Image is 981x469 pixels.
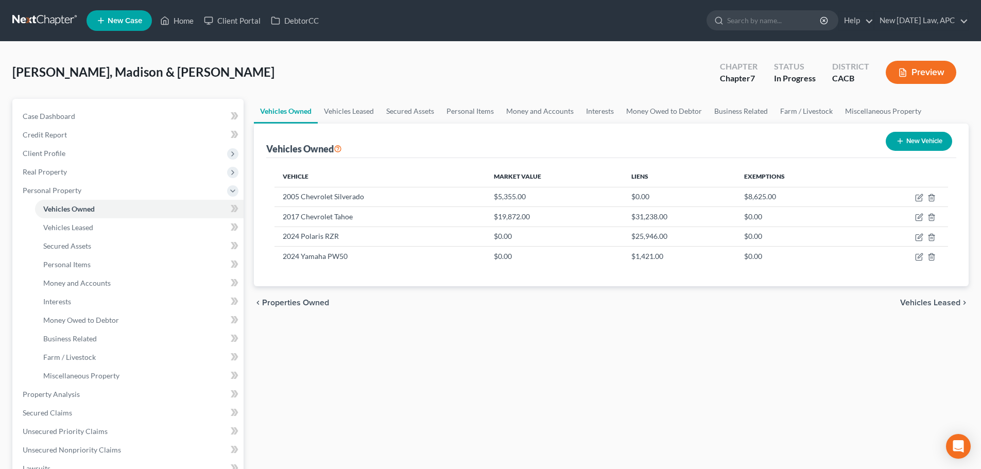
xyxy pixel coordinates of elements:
[254,99,318,124] a: Vehicles Owned
[43,204,95,213] span: Vehicles Owned
[14,422,244,441] a: Unsecured Priority Claims
[736,187,859,206] td: $8,625.00
[274,227,485,246] td: 2024 Polaris RZR
[35,292,244,311] a: Interests
[486,166,623,187] th: Market Value
[14,107,244,126] a: Case Dashboard
[486,227,623,246] td: $0.00
[708,99,774,124] a: Business Related
[774,61,816,73] div: Status
[623,166,736,187] th: Liens
[736,207,859,227] td: $0.00
[620,99,708,124] a: Money Owed to Debtor
[14,404,244,422] a: Secured Claims
[274,166,485,187] th: Vehicle
[623,187,736,206] td: $0.00
[500,99,580,124] a: Money and Accounts
[35,237,244,255] a: Secured Assets
[23,408,72,417] span: Secured Claims
[14,385,244,404] a: Property Analysis
[774,73,816,84] div: In Progress
[14,126,244,144] a: Credit Report
[832,61,869,73] div: District
[727,11,821,30] input: Search by name...
[23,390,80,398] span: Property Analysis
[14,441,244,459] a: Unsecured Nonpriority Claims
[43,279,111,287] span: Money and Accounts
[623,246,736,266] td: $1,421.00
[486,207,623,227] td: $19,872.00
[839,99,927,124] a: Miscellaneous Property
[23,186,81,195] span: Personal Property
[23,445,121,454] span: Unsecured Nonpriority Claims
[23,149,65,158] span: Client Profile
[266,11,324,30] a: DebtorCC
[900,299,960,307] span: Vehicles Leased
[274,246,485,266] td: 2024 Yamaha PW50
[35,348,244,367] a: Farm / Livestock
[318,99,380,124] a: Vehicles Leased
[23,130,67,139] span: Credit Report
[266,143,342,155] div: Vehicles Owned
[35,255,244,274] a: Personal Items
[43,371,119,380] span: Miscellaneous Property
[946,434,971,459] div: Open Intercom Messenger
[736,227,859,246] td: $0.00
[736,246,859,266] td: $0.00
[35,274,244,292] a: Money and Accounts
[720,61,758,73] div: Chapter
[274,187,485,206] td: 2005 Chevrolet Silverado
[23,112,75,120] span: Case Dashboard
[43,260,91,269] span: Personal Items
[23,427,108,436] span: Unsecured Priority Claims
[736,166,859,187] th: Exemptions
[254,299,329,307] button: chevron_left Properties Owned
[623,207,736,227] td: $31,238.00
[839,11,873,30] a: Help
[35,311,244,329] a: Money Owed to Debtor
[623,227,736,246] td: $25,946.00
[886,132,952,151] button: New Vehicle
[35,218,244,237] a: Vehicles Leased
[886,61,956,84] button: Preview
[108,17,142,25] span: New Case
[35,329,244,348] a: Business Related
[486,246,623,266] td: $0.00
[43,241,91,250] span: Secured Assets
[262,299,329,307] span: Properties Owned
[35,200,244,218] a: Vehicles Owned
[43,297,71,306] span: Interests
[23,167,67,176] span: Real Property
[774,99,839,124] a: Farm / Livestock
[380,99,440,124] a: Secured Assets
[720,73,758,84] div: Chapter
[832,73,869,84] div: CACB
[486,187,623,206] td: $5,355.00
[12,64,274,79] span: [PERSON_NAME], Madison & [PERSON_NAME]
[43,316,119,324] span: Money Owed to Debtor
[900,299,969,307] button: Vehicles Leased chevron_right
[155,11,199,30] a: Home
[43,223,93,232] span: Vehicles Leased
[580,99,620,124] a: Interests
[35,367,244,385] a: Miscellaneous Property
[750,73,755,83] span: 7
[254,299,262,307] i: chevron_left
[440,99,500,124] a: Personal Items
[960,299,969,307] i: chevron_right
[274,207,485,227] td: 2017 Chevrolet Tahoe
[874,11,968,30] a: New [DATE] Law, APC
[43,353,96,361] span: Farm / Livestock
[43,334,97,343] span: Business Related
[199,11,266,30] a: Client Portal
